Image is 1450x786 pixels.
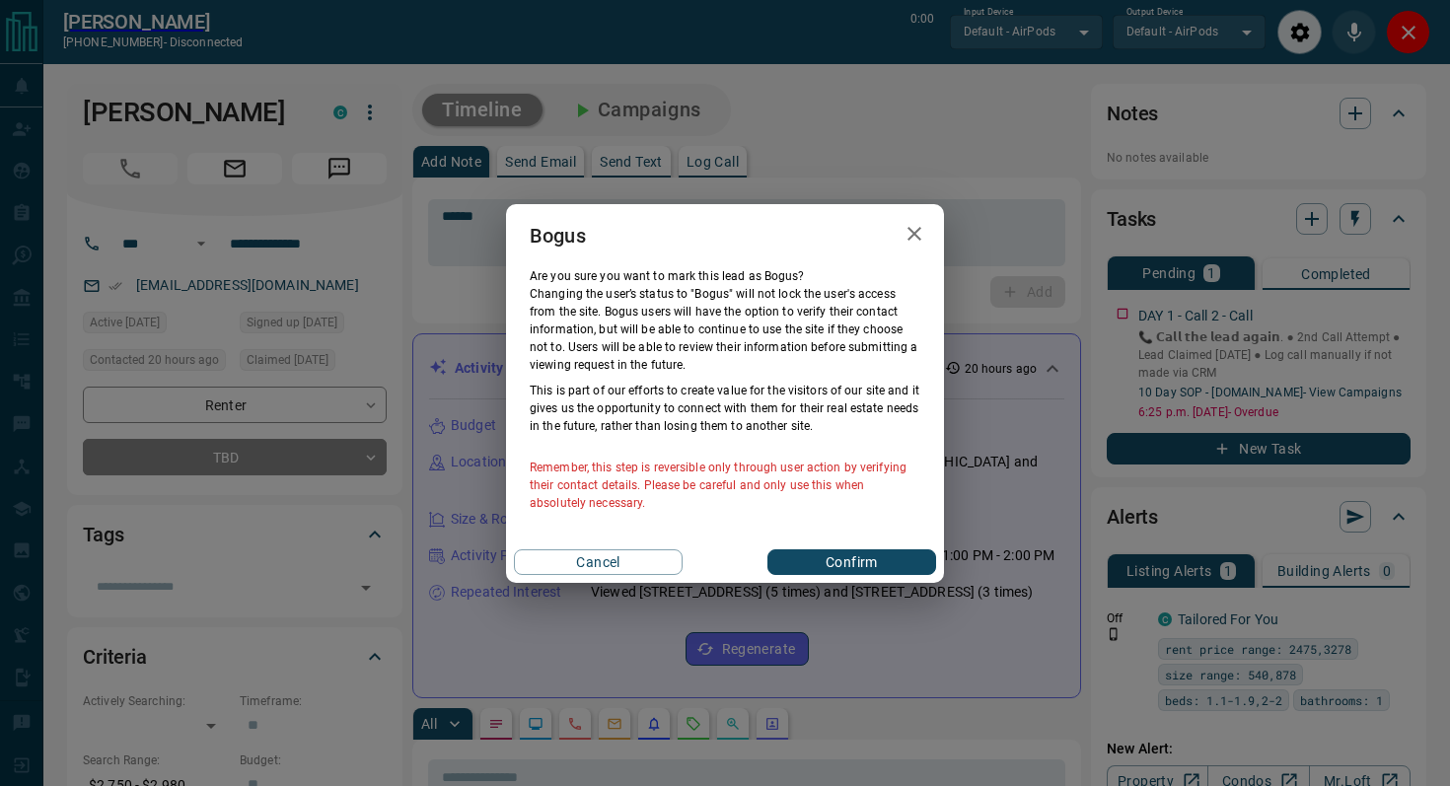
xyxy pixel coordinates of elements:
button: Cancel [514,549,683,575]
p: This is part of our efforts to create value for the visitors of our site and it gives us the oppo... [530,382,920,435]
p: Are you sure you want to mark this lead as Bogus ? [530,267,920,285]
p: Remember, this step is reversible only through user action by verifying their contact details. Pl... [530,459,920,512]
h2: Bogus [506,204,610,267]
p: Changing the user’s status to "Bogus" will not lock the user's access from the site. Bogus users ... [530,285,920,374]
button: Confirm [767,549,936,575]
